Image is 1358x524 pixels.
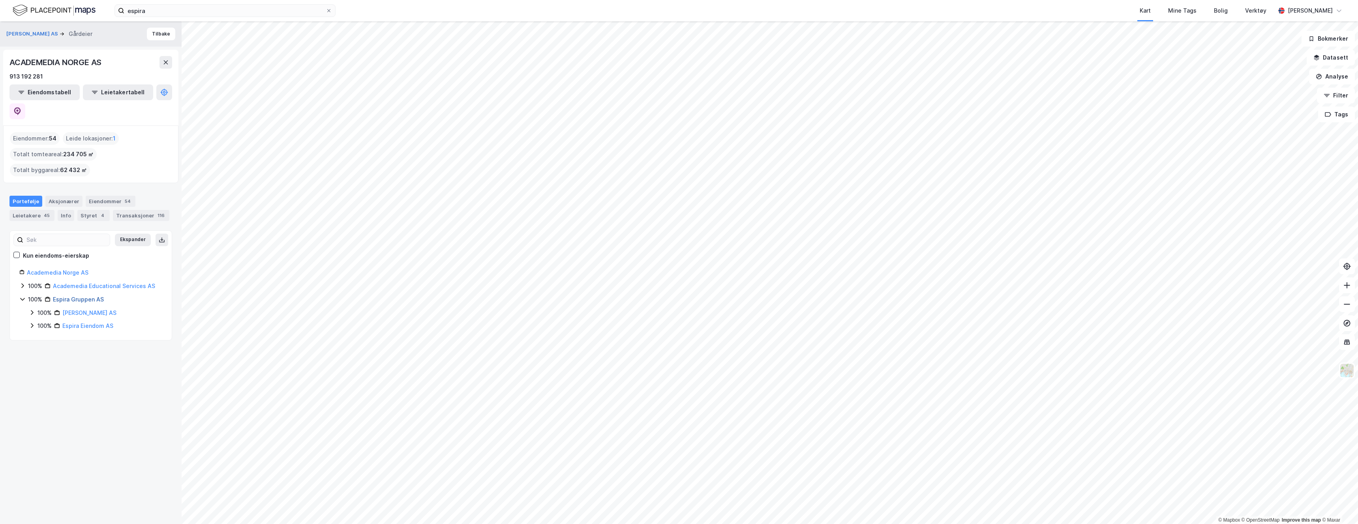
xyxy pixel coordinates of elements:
[113,210,169,221] div: Transaksjoner
[28,281,42,291] div: 100%
[53,283,155,289] a: Academedia Educational Services AS
[9,84,80,100] button: Eiendomstabell
[1309,69,1355,84] button: Analyse
[147,28,175,40] button: Tilbake
[1242,517,1280,523] a: OpenStreetMap
[124,5,326,17] input: Søk på adresse, matrikkel, gårdeiere, leietakere eller personer
[38,308,52,318] div: 100%
[9,56,103,69] div: ACADEMEDIA NORGE AS
[62,322,113,329] a: Espira Eiendom AS
[1307,50,1355,65] button: Datasett
[1319,486,1358,524] div: Kontrollprogram for chat
[1282,517,1321,523] a: Improve this map
[1214,6,1228,15] div: Bolig
[156,211,166,219] div: 116
[60,165,87,175] span: 62 432 ㎡
[1319,486,1358,524] iframe: Chat Widget
[77,210,110,221] div: Styret
[38,321,52,331] div: 100%
[27,269,88,276] a: Academedia Norge AS
[62,309,116,316] a: [PERSON_NAME] AS
[45,196,83,207] div: Aksjonærer
[99,211,107,219] div: 4
[9,196,42,207] div: Portefølje
[10,164,90,176] div: Totalt byggareal :
[115,234,151,246] button: Ekspander
[83,84,153,100] button: Leietakertabell
[13,4,96,17] img: logo.f888ab2527a4732fd821a326f86c7f29.svg
[123,197,132,205] div: 54
[63,132,119,145] div: Leide lokasjoner :
[1288,6,1333,15] div: [PERSON_NAME]
[1302,31,1355,47] button: Bokmerker
[23,234,110,246] input: Søk
[53,296,104,303] a: Espira Gruppen AS
[9,72,43,81] div: 913 192 281
[63,150,94,159] span: 234 705 ㎡
[69,29,92,39] div: Gårdeier
[23,251,89,260] div: Kun eiendoms-eierskap
[42,211,51,219] div: 45
[1168,6,1197,15] div: Mine Tags
[49,134,56,143] span: 54
[1218,517,1240,523] a: Mapbox
[1339,363,1354,378] img: Z
[58,210,74,221] div: Info
[1140,6,1151,15] div: Kart
[28,295,42,304] div: 100%
[6,30,60,38] button: [PERSON_NAME] AS
[86,196,135,207] div: Eiendommer
[9,210,54,221] div: Leietakere
[10,132,60,145] div: Eiendommer :
[113,134,116,143] span: 1
[10,148,97,161] div: Totalt tomteareal :
[1318,107,1355,122] button: Tags
[1317,88,1355,103] button: Filter
[1245,6,1266,15] div: Verktøy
